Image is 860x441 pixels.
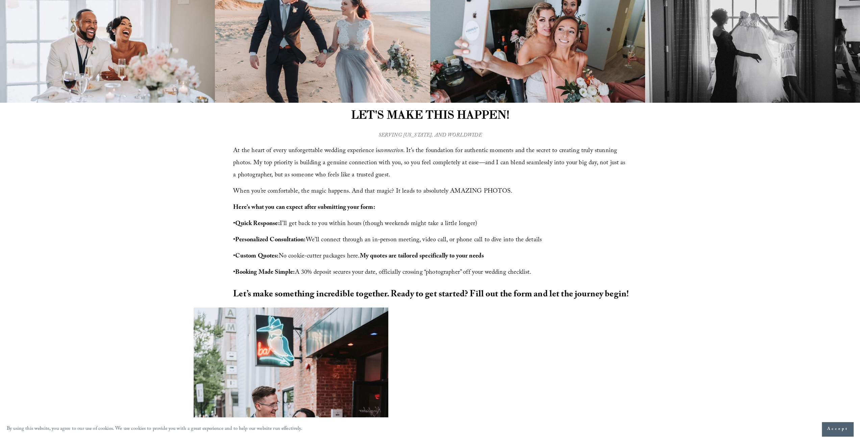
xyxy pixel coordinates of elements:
strong: Here’s what you can expect after submitting your form: [233,203,375,213]
strong: Personalized Consultation: [235,235,305,246]
span: Accept [827,426,848,433]
button: Accept [822,422,853,436]
strong: Booking Made Simple: [235,268,295,278]
strong: Custom Quotes: [235,251,278,262]
strong: LET'S MAKE THIS HAPPEN! [351,107,509,122]
span: • I’ll get back to you within hours (though weekends might take a little longer) [233,219,477,229]
strong: My quotes are tailored specifically to your needs [360,251,484,262]
strong: Let’s make something incredible together. Ready to get started? Fill out the form and let the jou... [233,288,629,302]
span: At the heart of every unforgettable wedding experience is . It’s the foundation for authentic mom... [233,146,627,181]
span: • We’ll connect through an in-person meeting, video call, or phone call to dive into the details [233,235,542,246]
em: SERVING [US_STATE], AND WORLDWIDE [378,131,482,140]
span: • A 30% deposit secures your date, officially crossing “photographer” off your wedding checklist. [233,268,531,278]
p: By using this website, you agree to our use of cookies. We use cookies to provide you with a grea... [7,424,302,434]
span: • No cookie-cutter packages here. [233,251,484,262]
span: When you’re comfortable, the magic happens. And that magic? It leads to absolutely AMAZING PHOTOS. [233,187,512,197]
em: connection [379,146,403,156]
strong: Quick Response: [235,219,279,229]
